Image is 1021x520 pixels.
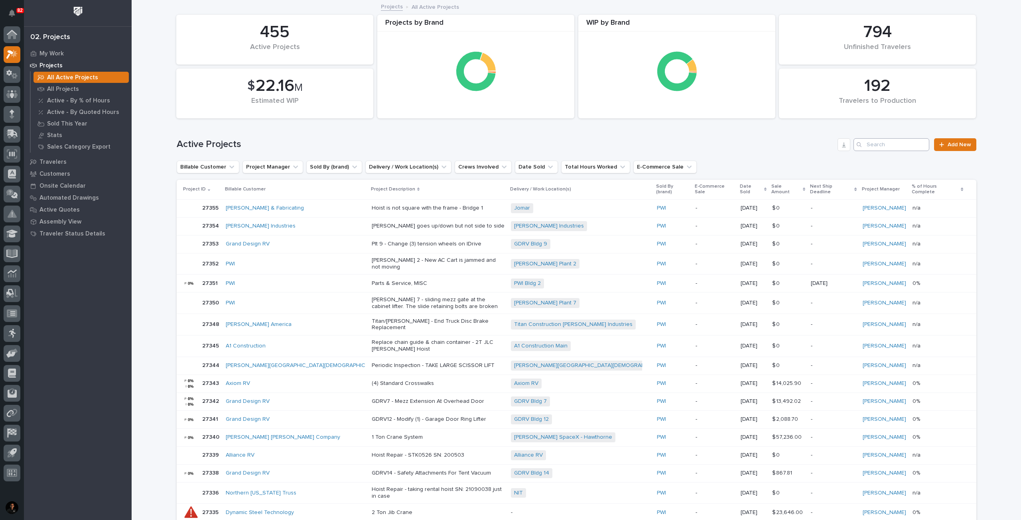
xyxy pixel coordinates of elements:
p: 27353 [202,239,220,247]
p: - [696,280,734,287]
p: [PERSON_NAME] goes up/down but not side to side [372,223,505,230]
p: 0% [913,279,922,287]
p: n/a [913,259,922,267]
p: Automated Drawings [39,194,99,202]
a: PWI [657,223,666,230]
p: $ 0 [772,239,781,247]
button: Delivery / Work Location(s) [365,161,451,173]
p: n/a [913,203,922,212]
p: Sold By (brand) [656,182,690,197]
a: [PERSON_NAME][GEOGRAPHIC_DATA][DEMOGRAPHIC_DATA] [226,362,384,369]
p: $ 0 [772,361,781,369]
a: PWI [657,280,666,287]
tr: 2735327353 Grand Design RV Plt 9 - Change (3) tension wheels on IDriveGDRV Bldg 9 PWI -[DATE]$ 0$... [177,235,976,253]
span: Add New [948,142,971,147]
p: 27340 [202,432,221,441]
p: Project ID [183,185,206,194]
p: Customers [39,171,70,178]
p: $ 0 [772,341,781,349]
div: Unfinished Travelers [792,43,962,60]
a: Active Quotes [24,204,132,216]
p: $ 14,025.90 [772,379,803,387]
a: GDRV Bldg 9 [514,241,547,247]
p: Hoist is not square with the frame - Bridge 1 [372,205,505,212]
p: [DATE] [741,362,766,369]
button: E-Commerce Sale [633,161,697,173]
p: Travelers [39,159,67,166]
p: [DATE] [741,241,766,247]
p: 27345 [202,341,221,349]
p: All Active Projects [412,2,459,11]
a: PWI [657,416,666,423]
p: $ 2,088.70 [772,414,800,423]
p: - [811,343,856,349]
p: $ 0 [772,450,781,459]
p: [DATE] [741,321,766,328]
a: Alliance RV [514,452,543,459]
p: [DATE] [741,300,766,306]
a: PWI [657,398,666,405]
a: NIT [514,490,523,496]
p: - [696,398,734,405]
a: Grand Design RV [226,398,270,405]
p: n/a [913,341,922,349]
a: PWI [657,300,666,306]
a: GDRV Bldg 14 [514,470,549,477]
a: Customers [24,168,132,180]
p: n/a [913,450,922,459]
tr: 2735027350 PWI [PERSON_NAME] 7 - sliding mezz gate at the cabinet lifter. The slide retaining bol... [177,292,976,314]
img: Workspace Logo [71,4,85,19]
a: PWI [657,380,666,387]
a: PWI [226,261,235,267]
div: Projects by Brand [377,19,574,32]
p: GDRV14 - Safety Attachments For Tent Vacuum [372,470,505,477]
input: Search [853,138,929,151]
p: n/a [913,298,922,306]
div: Notifications82 [10,10,20,22]
a: [PERSON_NAME] [863,416,906,423]
a: [PERSON_NAME] [863,300,906,306]
a: [PERSON_NAME] & Fabricating [226,205,304,212]
p: - [811,362,856,369]
a: Active - By Quoted Hours [31,106,132,118]
h1: Active Projects [177,139,835,150]
a: PWI [657,470,666,477]
tr: 2733827338 Grand Design RV GDRV14 - Safety Attachments For Tent VacuumGDRV Bldg 14 PWI -[DATE]$ 8... [177,464,976,482]
a: [PERSON_NAME] [863,398,906,405]
p: $ 867.81 [772,468,794,477]
p: - [696,380,734,387]
p: [DATE] [741,434,766,441]
button: Crews Involved [455,161,512,173]
a: GDRV Bldg 7 [514,398,547,405]
p: [DATE] [811,280,856,287]
span: 22.16 [256,78,294,94]
tr: 2734827348 [PERSON_NAME] America Titan/[PERSON_NAME] - End Truck Disc Brake ReplacementTitan Cons... [177,314,976,336]
a: [PERSON_NAME] [863,490,906,496]
p: 27355 [202,203,220,212]
span: $ [247,78,255,94]
a: Grand Design RV [226,416,270,423]
button: Notifications [4,5,20,22]
p: GDRV7 - Mezz Extension At Overhead Door [372,398,505,405]
p: E-Commerce Sale [695,182,735,197]
a: Add New [934,138,976,151]
p: - [696,509,734,516]
p: - [811,380,856,387]
a: [PERSON_NAME] [863,362,906,369]
p: 2 Ton Jib Crane [372,509,505,516]
a: A1 Construction Main [514,343,568,349]
a: [PERSON_NAME] [PERSON_NAME] Company [226,434,340,441]
div: 455 [190,22,360,42]
a: [PERSON_NAME] Industries [514,223,584,230]
p: n/a [913,361,922,369]
p: Active - By % of Hours [47,97,110,104]
a: [PERSON_NAME] [863,205,906,212]
button: Total Hours Worked [561,161,630,173]
p: Plt 9 - Change (3) tension wheels on IDrive [372,241,505,247]
p: n/a [913,239,922,247]
a: PWI [657,490,666,496]
p: 27343 [202,379,221,387]
a: Titan Construction [PERSON_NAME] Industries [514,321,633,328]
p: - [811,321,856,328]
p: Traveler Status Details [39,230,105,237]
